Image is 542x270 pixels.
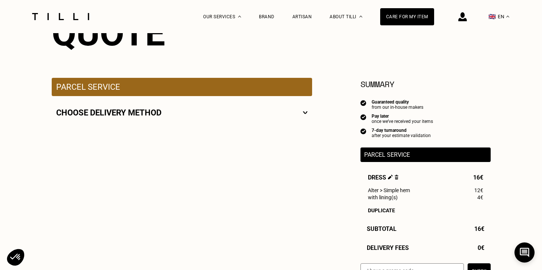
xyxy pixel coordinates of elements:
[372,133,431,138] div: after your estimate validation
[473,174,483,181] span: 16€
[364,151,487,158] p: Parcel service
[488,13,496,20] span: 🇬🇧
[372,128,431,133] div: 7-day turnaround
[380,8,434,25] a: Care for my item
[52,12,491,54] div: Quote
[458,12,467,21] img: login icon
[368,207,483,213] div: Duplicate
[368,194,398,200] span: with lining(s)
[372,114,433,119] div: Pay later
[29,13,92,20] img: Tilli seamstress service logo
[506,16,509,18] img: menu déroulant
[395,175,399,180] img: Delete
[372,105,423,110] div: from our in-house makers
[359,16,362,18] img: About dropdown menu
[259,14,275,19] a: Brand
[360,244,491,251] div: Delivery fees
[477,194,483,200] span: 4€
[56,82,308,92] p: Parcel service
[360,78,491,90] section: Summary
[360,114,366,120] img: icon list info
[372,119,433,124] div: once we’ve received your items
[474,187,483,193] span: 12€
[360,225,491,232] div: Subtotal
[292,14,312,19] a: Artisan
[56,108,161,117] p: Choose delivery method
[238,16,241,18] img: Dropdown menu
[372,99,423,105] div: Guaranteed quality
[360,99,366,106] img: icon list info
[474,225,484,232] span: 16€
[478,244,484,251] span: 0€
[368,187,410,193] span: Alter > Simple hem
[360,128,366,134] img: icon list info
[388,175,393,180] img: Edit
[303,108,308,117] img: svg+xml;base64,PHN2ZyBmaWxsPSJub25lIiBoZWlnaHQ9IjE0IiB2aWV3Qm94PSIwIDAgMjggMTQiIHdpZHRoPSIyOCIgeG...
[368,174,399,181] span: Dress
